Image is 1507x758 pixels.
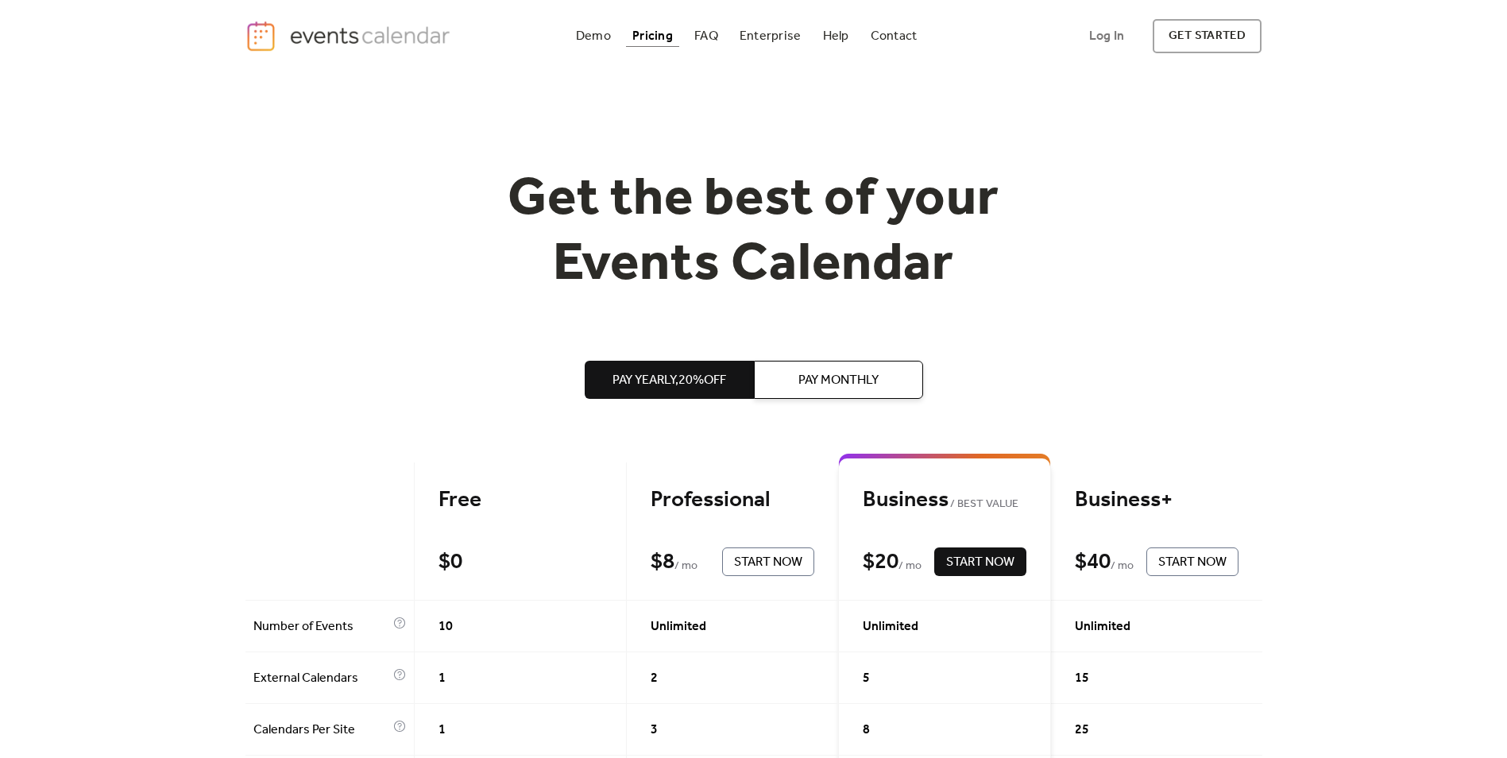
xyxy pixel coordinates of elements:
[864,25,924,47] a: Contact
[817,25,856,47] a: Help
[439,669,446,688] span: 1
[863,548,898,576] div: $ 20
[632,32,673,41] div: Pricing
[253,669,389,688] span: External Calendars
[722,547,814,576] button: Start Now
[1075,548,1111,576] div: $ 40
[734,553,802,572] span: Start Now
[439,548,462,576] div: $ 0
[1111,557,1134,576] span: / mo
[651,669,658,688] span: 2
[570,25,617,47] a: Demo
[871,32,918,41] div: Contact
[1073,19,1140,53] a: Log In
[1075,721,1089,740] span: 25
[733,25,807,47] a: Enterprise
[754,361,923,399] button: Pay Monthly
[1153,19,1262,53] a: get started
[946,553,1014,572] span: Start Now
[1075,669,1089,688] span: 15
[823,32,849,41] div: Help
[245,20,455,52] a: home
[651,548,674,576] div: $ 8
[253,617,389,636] span: Number of Events
[439,617,453,636] span: 10
[612,371,726,390] span: Pay Yearly, 20% off
[740,32,801,41] div: Enterprise
[674,557,697,576] span: / mo
[576,32,611,41] div: Demo
[439,721,446,740] span: 1
[1158,553,1227,572] span: Start Now
[688,25,725,47] a: FAQ
[1146,547,1238,576] button: Start Now
[651,617,706,636] span: Unlimited
[651,721,658,740] span: 3
[798,371,879,390] span: Pay Monthly
[449,168,1059,297] h1: Get the best of your Events Calendar
[694,32,718,41] div: FAQ
[863,617,918,636] span: Unlimited
[1075,486,1238,514] div: Business+
[949,495,1019,514] span: BEST VALUE
[898,557,922,576] span: / mo
[585,361,754,399] button: Pay Yearly,20%off
[934,547,1026,576] button: Start Now
[863,669,870,688] span: 5
[253,721,389,740] span: Calendars Per Site
[651,486,814,514] div: Professional
[1075,617,1130,636] span: Unlimited
[863,721,870,740] span: 8
[863,486,1026,514] div: Business
[439,486,602,514] div: Free
[626,25,679,47] a: Pricing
